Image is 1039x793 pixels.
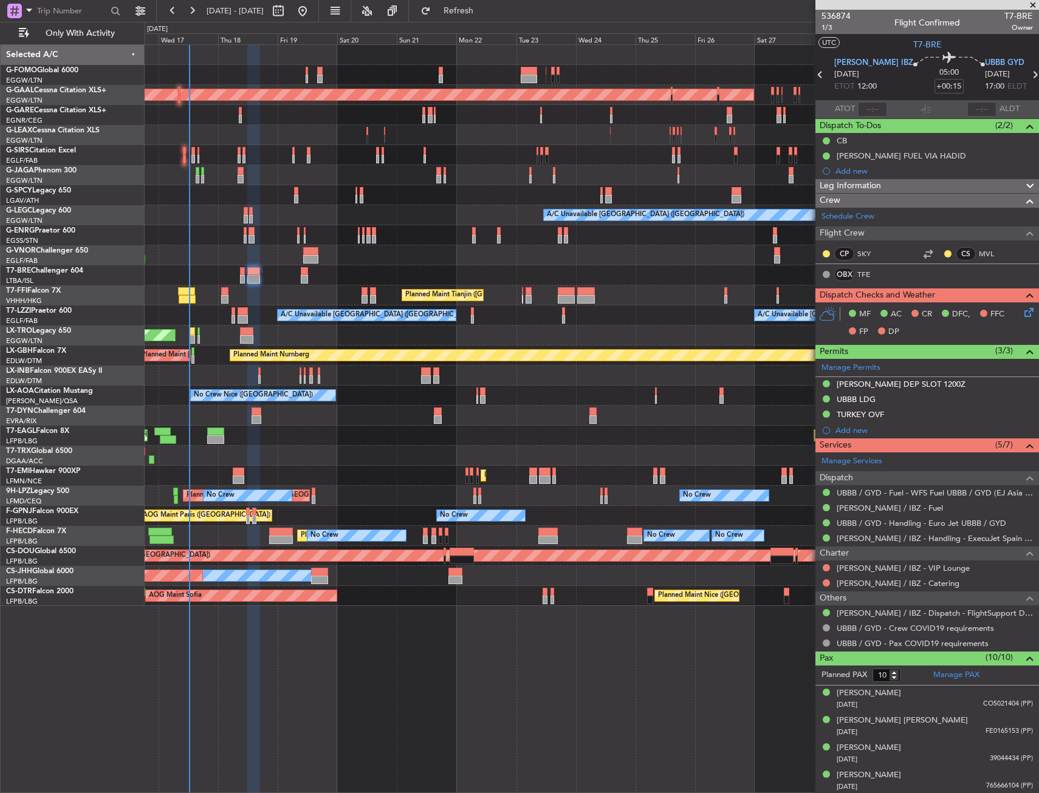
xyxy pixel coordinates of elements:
[547,206,744,224] div: A/C Unavailable [GEOGRAPHIC_DATA] ([GEOGRAPHIC_DATA])
[207,5,264,16] span: [DATE] - [DATE]
[837,782,857,791] span: [DATE]
[149,587,202,605] div: AOG Maint Sofia
[6,216,43,225] a: EGGW/LTN
[837,769,901,781] div: [PERSON_NAME]
[888,326,899,338] span: DP
[835,103,855,115] span: ATOT
[6,247,36,254] span: G-VNOR
[6,417,36,426] a: EVRA/RIX
[6,457,43,466] a: DGAA/ACC
[6,336,43,345] a: EGGW/LTN
[835,166,1033,176] div: Add new
[6,267,31,274] span: T7-BRE
[922,308,932,321] span: CR
[6,187,32,194] span: G-SPCY
[337,33,397,44] div: Sat 20
[755,33,814,44] div: Sat 27
[6,488,30,495] span: 9H-LPZ
[837,518,1006,528] a: UBBB / GYD - Handling - Euro Jet UBBB / GYD
[636,33,695,44] div: Thu 25
[995,344,1013,357] span: (3/3)
[986,726,1033,737] span: FE0165153 (PP)
[6,407,86,415] a: T7-DYNChallenger 604
[835,425,1033,435] div: Add new
[6,276,33,285] a: LTBA/ISL
[6,107,106,114] a: G-GARECessna Citation XLS+
[6,76,43,85] a: EGGW/LTN
[837,727,857,737] span: [DATE]
[6,156,38,165] a: EGLF/FAB
[990,754,1033,764] span: 39044434 (PP)
[891,308,902,321] span: AC
[995,119,1013,132] span: (2/2)
[405,286,547,304] div: Planned Maint Tianjin ([GEOGRAPHIC_DATA])
[837,578,959,588] a: [PERSON_NAME] / IBZ - Catering
[6,67,37,74] span: G-FOMO
[894,16,960,29] div: Flight Confirmed
[695,33,755,44] div: Fri 26
[995,438,1013,451] span: (5/7)
[6,537,38,546] a: LFPB/LBG
[6,396,78,406] a: [PERSON_NAME]/QSA
[6,528,33,535] span: F-HECD
[820,179,881,193] span: Leg Information
[820,288,935,302] span: Dispatch Checks and Weather
[820,546,849,560] span: Charter
[6,227,75,234] a: G-ENRGPraetor 600
[6,427,69,435] a: T7-EAGLFalcon 8X
[820,194,840,208] span: Crew
[821,669,867,681] label: Planned PAX
[834,268,854,281] div: OBX
[6,116,43,125] a: EGNR/CEG
[985,81,1004,93] span: 17:00
[37,2,107,20] input: Trip Number
[837,638,989,648] a: UBBB / GYD - Pax COVID19 requirements
[857,248,885,259] a: SKY
[837,409,884,420] div: TURKEY OVF
[814,33,874,44] div: Sun 28
[837,503,943,513] a: [PERSON_NAME] / IBZ - Fuel
[6,407,33,415] span: T7-DYN
[6,468,30,475] span: T7-EMI
[837,623,994,633] a: UBBB / GYD - Crew COVID19 requirements
[6,557,38,566] a: LFPB/LBG
[6,196,39,205] a: LGAV/ATH
[837,715,968,727] div: [PERSON_NAME] [PERSON_NAME]
[6,287,27,294] span: T7-FFI
[6,296,42,305] a: VHHH/HKG
[6,327,71,335] a: LX-TROLegacy 650
[821,22,851,33] span: 1/3
[820,438,851,452] span: Services
[6,167,77,174] a: G-JAGAPhenom 300
[159,33,218,44] div: Wed 17
[857,81,877,93] span: 12:00
[6,307,72,315] a: T7-LZZIPraetor 600
[6,508,32,515] span: F-GPNJ
[6,127,32,134] span: G-LEAX
[6,588,32,595] span: CS-DTR
[278,33,337,44] div: Fri 19
[576,33,636,44] div: Wed 24
[933,669,979,681] a: Manage PAX
[1000,103,1020,115] span: ALDT
[484,466,600,485] div: Planned Maint [GEOGRAPHIC_DATA]
[6,508,78,515] a: F-GPNJFalcon 900EX
[6,376,42,386] a: EDLW/DTM
[837,135,847,146] div: CB
[516,33,576,44] div: Tue 23
[986,781,1033,791] span: 765666104 (PP)
[6,568,74,575] a: CS-JHHGlobal 6000
[820,345,848,359] span: Permits
[415,1,488,21] button: Refresh
[6,577,38,586] a: LFPB/LBG
[6,387,93,395] a: LX-AOACitation Mustang
[1004,10,1033,22] span: T7-BRE
[6,488,69,495] a: 9H-LPZLegacy 500
[837,700,857,709] span: [DATE]
[433,7,484,15] span: Refresh
[834,57,913,69] span: [PERSON_NAME] IBZ
[32,29,128,38] span: Only With Activity
[13,24,132,43] button: Only With Activity
[440,506,468,525] div: No Crew
[715,526,743,545] div: No Crew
